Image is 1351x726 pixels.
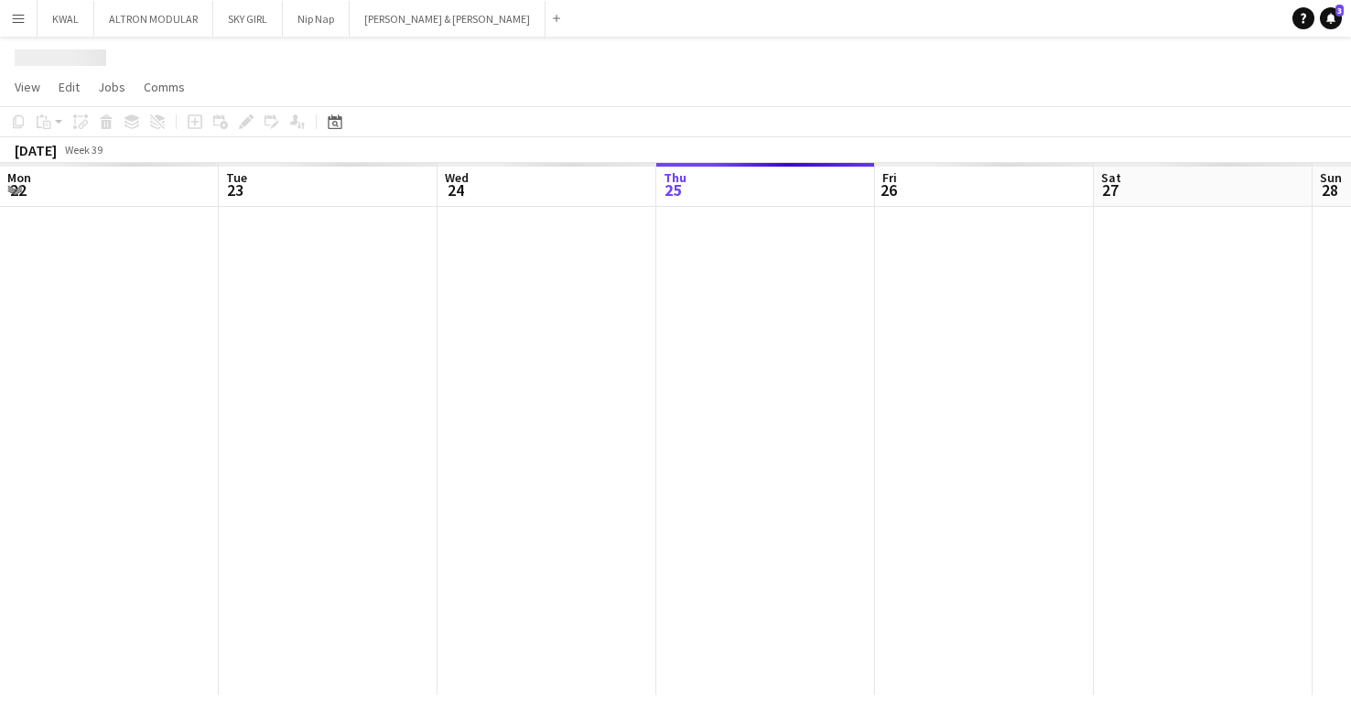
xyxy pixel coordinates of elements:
[15,79,40,95] span: View
[144,79,185,95] span: Comms
[350,1,546,37] button: [PERSON_NAME] & [PERSON_NAME]
[94,1,213,37] button: ALTRON MODULAR
[7,75,48,99] a: View
[226,169,247,186] span: Tue
[1101,169,1121,186] span: Sat
[1335,5,1344,16] span: 3
[880,179,897,200] span: 26
[1320,7,1342,29] a: 3
[1317,179,1342,200] span: 28
[98,79,125,95] span: Jobs
[136,75,192,99] a: Comms
[223,179,247,200] span: 23
[1098,179,1121,200] span: 27
[882,169,897,186] span: Fri
[442,179,469,200] span: 24
[5,179,31,200] span: 22
[445,169,469,186] span: Wed
[59,79,80,95] span: Edit
[38,1,94,37] button: KWAL
[664,169,686,186] span: Thu
[15,141,57,159] div: [DATE]
[661,179,686,200] span: 25
[7,169,31,186] span: Mon
[213,1,283,37] button: SKY GIRL
[283,1,350,37] button: Nip Nap
[51,75,87,99] a: Edit
[60,143,106,157] span: Week 39
[91,75,133,99] a: Jobs
[1320,169,1342,186] span: Sun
